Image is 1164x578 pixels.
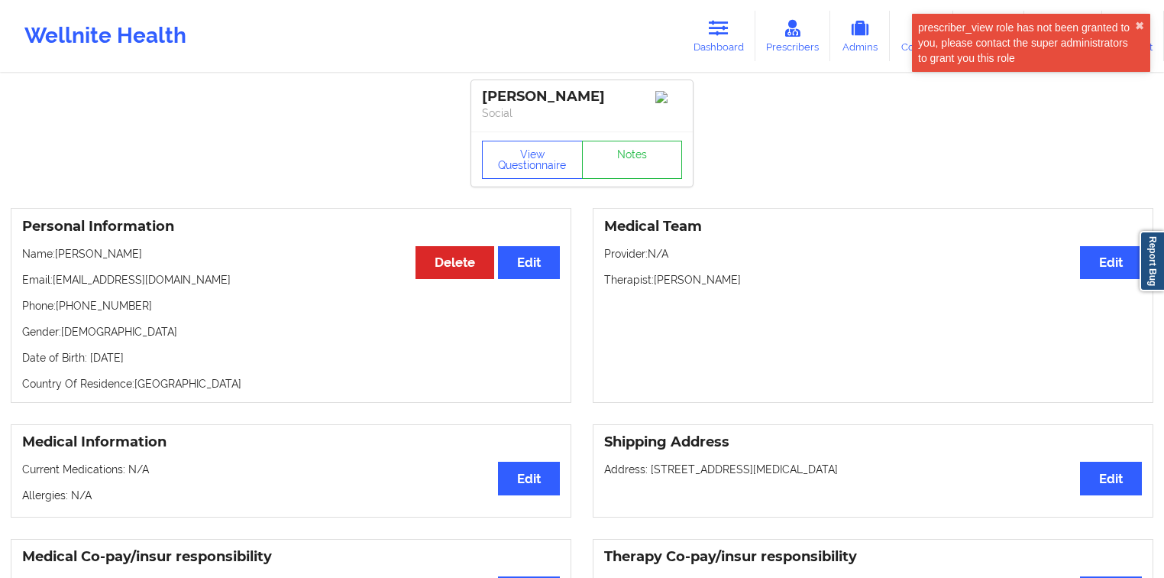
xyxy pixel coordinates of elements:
[755,11,831,61] a: Prescribers
[22,218,560,235] h3: Personal Information
[482,106,682,121] p: Social
[918,20,1135,66] div: prescriber_view role has not been granted to you, please contact the super administrators to gran...
[655,91,682,103] img: Image%2Fplaceholer-image.png
[482,88,682,106] div: [PERSON_NAME]
[498,462,560,495] button: Edit
[22,350,560,365] p: Date of Birth: [DATE]
[604,433,1142,451] h3: Shipping Address
[604,272,1142,287] p: Therapist: [PERSON_NAME]
[582,141,683,179] a: Notes
[604,246,1142,261] p: Provider: N/A
[22,462,560,477] p: Current Medications: N/A
[22,324,560,339] p: Gender: [DEMOGRAPHIC_DATA]
[22,433,560,451] h3: Medical Information
[604,218,1142,235] h3: Medical Team
[604,548,1142,566] h3: Therapy Co-pay/insur responsibility
[830,11,890,61] a: Admins
[1080,462,1142,495] button: Edit
[22,376,560,391] p: Country Of Residence: [GEOGRAPHIC_DATA]
[22,548,560,566] h3: Medical Co-pay/insur responsibility
[1080,246,1142,279] button: Edit
[22,272,560,287] p: Email: [EMAIL_ADDRESS][DOMAIN_NAME]
[890,11,953,61] a: Coaches
[22,488,560,503] p: Allergies: N/A
[1140,231,1164,291] a: Report Bug
[415,246,494,279] button: Delete
[22,246,560,261] p: Name: [PERSON_NAME]
[22,298,560,313] p: Phone: [PHONE_NUMBER]
[498,246,560,279] button: Edit
[1135,20,1144,32] button: close
[682,11,755,61] a: Dashboard
[604,462,1142,477] p: Address: [STREET_ADDRESS][MEDICAL_DATA]
[482,141,583,179] button: View Questionnaire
